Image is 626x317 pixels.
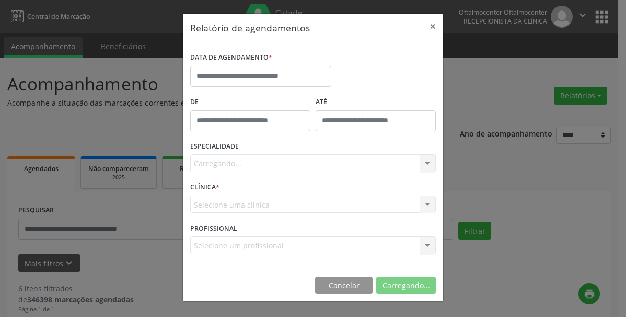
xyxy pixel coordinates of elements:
[422,14,443,39] button: Close
[376,277,436,295] button: Carregando...
[190,139,239,155] label: ESPECIALIDADE
[190,21,310,35] h5: Relatório de agendamentos
[190,94,310,110] label: De
[190,50,272,66] label: DATA DE AGENDAMENTO
[190,220,237,236] label: PROFISSIONAL
[315,277,373,295] button: Cancelar
[316,94,436,110] label: ATÉ
[190,179,219,196] label: CLÍNICA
